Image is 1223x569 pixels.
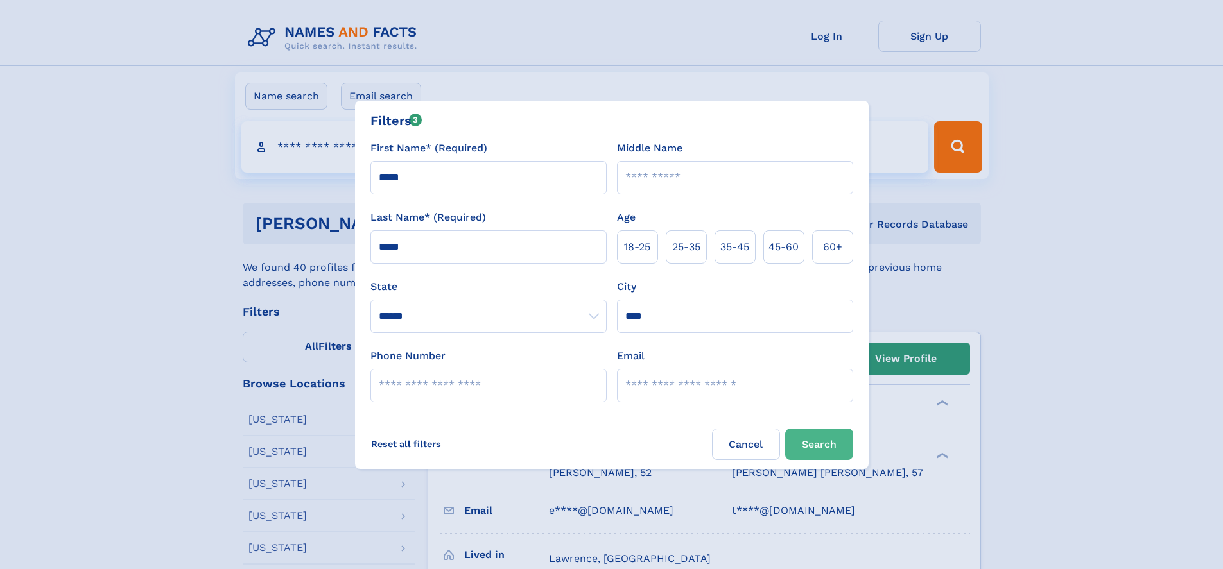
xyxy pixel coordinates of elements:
[823,239,842,255] span: 60+
[768,239,799,255] span: 45‑60
[785,429,853,460] button: Search
[617,348,645,364] label: Email
[370,111,422,130] div: Filters
[617,210,636,225] label: Age
[617,140,682,156] label: Middle Name
[363,429,449,459] label: Reset all filters
[672,239,700,255] span: 25‑35
[370,348,446,364] label: Phone Number
[370,140,487,156] label: First Name* (Required)
[370,279,607,294] label: State
[370,210,486,225] label: Last Name* (Required)
[720,239,749,255] span: 35‑45
[624,239,650,255] span: 18‑25
[712,429,780,460] label: Cancel
[617,279,636,294] label: City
